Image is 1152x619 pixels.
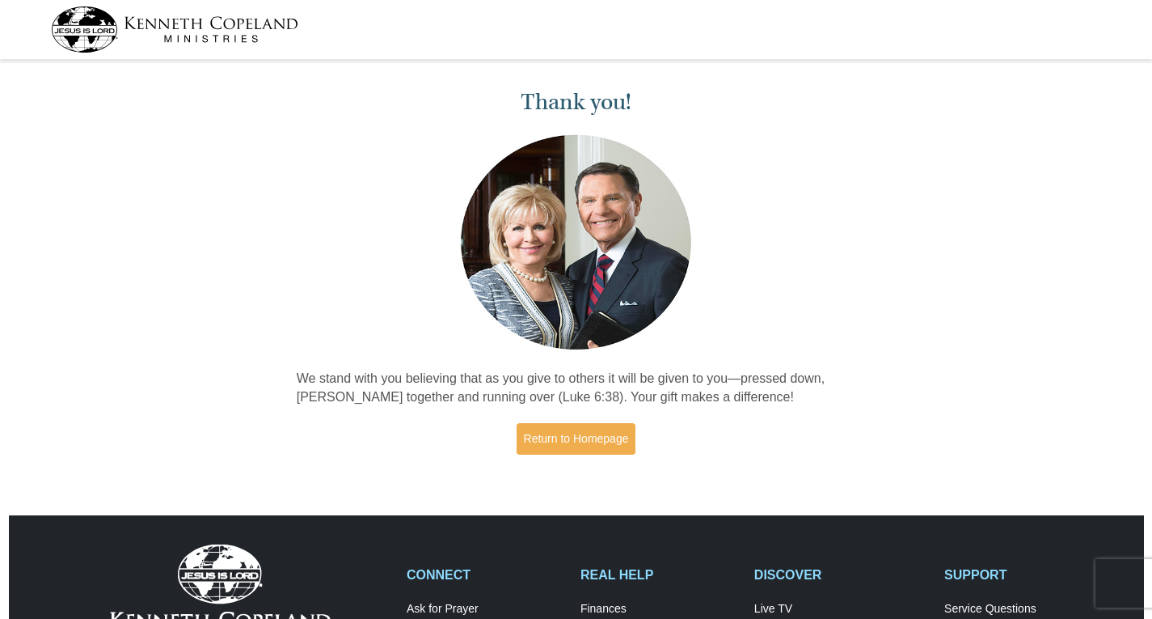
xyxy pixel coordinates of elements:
img: kcm-header-logo.svg [51,6,298,53]
a: Ask for Prayer [407,602,563,617]
a: Live TV [754,602,927,617]
h2: SUPPORT [944,567,1101,583]
a: Return to Homepage [517,423,636,455]
img: Kenneth and Gloria [457,131,695,354]
h1: Thank you! [297,89,856,116]
h2: DISCOVER [754,567,927,583]
h2: REAL HELP [580,567,737,583]
a: Finances [580,602,737,617]
a: Service Questions [944,602,1101,617]
p: We stand with you believing that as you give to others it will be given to you—pressed down, [PER... [297,370,856,407]
h2: CONNECT [407,567,563,583]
